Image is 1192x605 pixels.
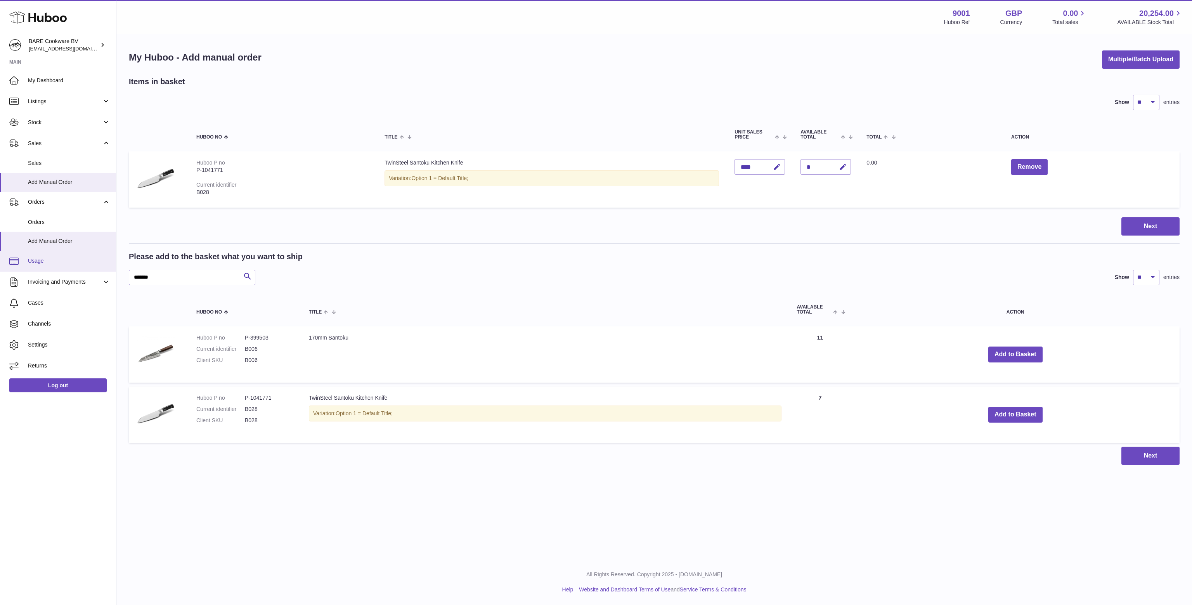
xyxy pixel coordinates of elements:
[196,406,245,413] dt: Current identifier
[1063,8,1078,19] span: 0.00
[789,387,851,443] td: 7
[245,357,293,364] dd: B006
[1000,19,1022,26] div: Currency
[301,387,789,443] td: TwinSteel Santoku Kitchen Knife
[28,119,102,126] span: Stock
[1052,8,1087,26] a: 0.00 Total sales
[28,159,110,167] span: Sales
[129,76,185,87] h2: Items in basket
[1117,19,1183,26] span: AVAILABLE Stock Total
[385,170,719,186] div: Variation:
[245,394,293,402] dd: P-1041771
[196,357,245,364] dt: Client SKU
[1052,19,1087,26] span: Total sales
[1005,8,1022,19] strong: GBP
[28,341,110,348] span: Settings
[28,362,110,369] span: Returns
[1102,50,1180,69] button: Multiple/Batch Upload
[245,334,293,342] dd: P-399503
[196,345,245,353] dt: Current identifier
[28,77,110,84] span: My Dashboard
[196,189,369,196] div: B028
[196,166,369,174] div: P-1041771
[866,135,882,140] span: Total
[336,410,393,416] span: Option 1 = Default Title;
[9,378,107,392] a: Log out
[800,130,839,140] span: AVAILABLE Total
[851,297,1180,322] th: Action
[309,406,781,421] div: Variation:
[28,179,110,186] span: Add Manual Order
[385,135,397,140] span: Title
[797,305,832,315] span: AVAILABLE Total
[129,51,262,64] h1: My Huboo - Add manual order
[245,345,293,353] dd: B006
[309,310,322,315] span: Title
[301,326,789,383] td: 170mm Santoku
[196,182,237,188] div: Current identifier
[123,571,1186,578] p: All Rights Reserved. Copyright 2025 - [DOMAIN_NAME]
[28,320,110,328] span: Channels
[28,140,102,147] span: Sales
[1011,135,1172,140] div: Action
[789,326,851,383] td: 11
[1117,8,1183,26] a: 20,254.00 AVAILABLE Stock Total
[1121,217,1180,236] button: Next
[377,151,727,208] td: TwinSteel Santoku Kitchen Knife
[28,98,102,105] span: Listings
[1115,274,1129,281] label: Show
[576,586,746,593] li: and
[988,347,1043,362] button: Add to Basket
[245,417,293,424] dd: B028
[137,334,175,373] img: 170mm Santoku
[988,407,1043,423] button: Add to Basket
[1163,99,1180,106] span: entries
[28,278,102,286] span: Invoicing and Payments
[29,45,114,52] span: [EMAIL_ADDRESS][DOMAIN_NAME]
[137,394,175,433] img: TwinSteel Santoku Kitchen Knife
[1121,447,1180,465] button: Next
[944,19,970,26] div: Huboo Ref
[1139,8,1174,19] span: 20,254.00
[579,586,670,593] a: Website and Dashboard Terms of Use
[680,586,747,593] a: Service Terms & Conditions
[1115,99,1129,106] label: Show
[196,417,245,424] dt: Client SKU
[28,299,110,307] span: Cases
[196,334,245,342] dt: Huboo P no
[129,251,303,262] h2: Please add to the basket what you want to ship
[196,159,225,166] div: Huboo P no
[1011,159,1048,175] button: Remove
[953,8,970,19] strong: 9001
[28,237,110,245] span: Add Manual Order
[735,130,773,140] span: Unit Sales Price
[28,257,110,265] span: Usage
[1163,274,1180,281] span: entries
[29,38,99,52] div: BARE Cookware BV
[245,406,293,413] dd: B028
[9,39,21,51] img: info@barecookware.com
[196,394,245,402] dt: Huboo P no
[196,310,222,315] span: Huboo no
[562,586,573,593] a: Help
[411,175,468,181] span: Option 1 = Default Title;
[196,135,222,140] span: Huboo no
[28,198,102,206] span: Orders
[28,218,110,226] span: Orders
[866,159,877,166] span: 0.00
[137,159,175,198] img: TwinSteel Santoku Kitchen Knife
